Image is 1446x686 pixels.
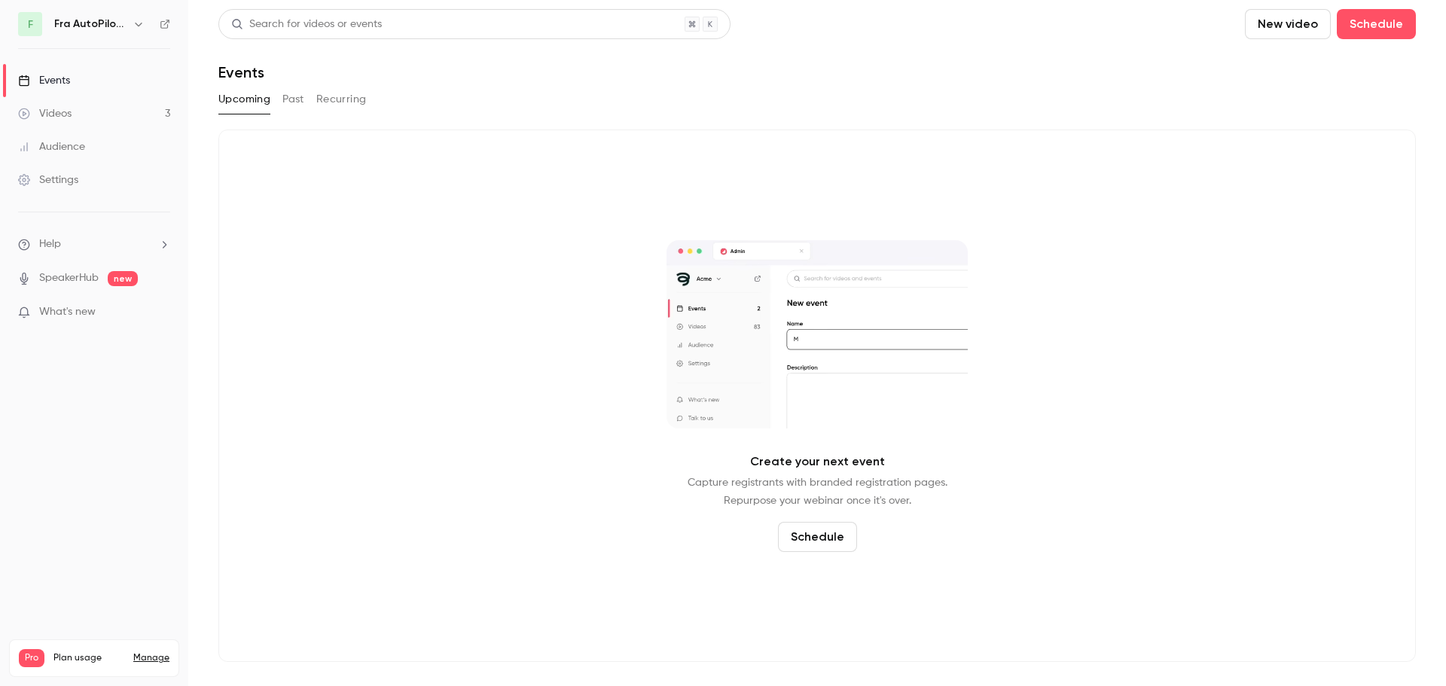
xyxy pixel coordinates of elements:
h1: Events [218,63,264,81]
p: Create your next event [750,453,885,471]
div: Audience [18,139,85,154]
span: Help [39,236,61,252]
li: help-dropdown-opener [18,236,170,252]
button: Upcoming [218,87,270,111]
h6: Fra AutoPilot til TimeLog [54,17,127,32]
button: Recurring [316,87,367,111]
a: Manage [133,652,169,664]
span: Pro [19,649,44,667]
a: SpeakerHub [39,270,99,286]
button: Schedule [1337,9,1416,39]
button: Past [282,87,304,111]
span: What's new [39,304,96,320]
div: Events [18,73,70,88]
div: Settings [18,172,78,188]
span: Plan usage [53,652,124,664]
div: Search for videos or events [231,17,382,32]
button: Schedule [778,522,857,552]
p: Capture registrants with branded registration pages. Repurpose your webinar once it's over. [688,474,947,510]
span: F [28,17,33,32]
div: Videos [18,106,72,121]
button: New video [1245,9,1331,39]
span: new [108,271,138,286]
